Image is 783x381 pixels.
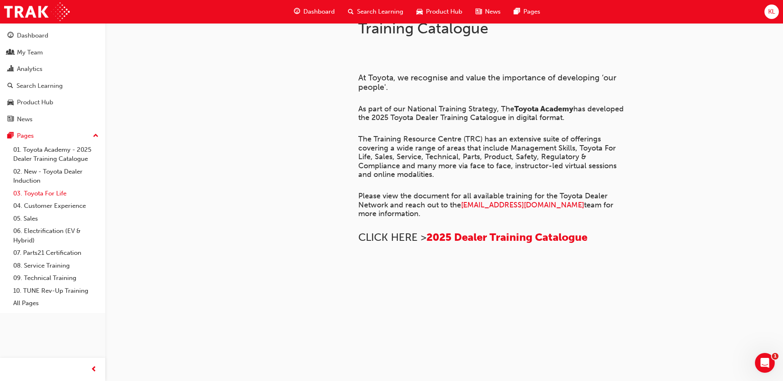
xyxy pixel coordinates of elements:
span: search-icon [348,7,354,17]
div: My Team [17,48,43,57]
a: 08. Service Training [10,259,102,272]
div: Product Hub [17,98,53,107]
a: 10. TUNE Rev-Up Training [10,285,102,297]
img: Trak [4,2,70,21]
button: DashboardMy TeamAnalyticsSearch LearningProduct HubNews [3,26,102,128]
span: pages-icon [514,7,520,17]
span: up-icon [93,131,99,141]
a: 06. Electrification (EV & Hybrid) [10,225,102,247]
span: The Training Resource Centre (TRC) has an extensive suite of offerings covering a wide range of a... [358,134,619,179]
span: has developed the 2025 Toyota Dealer Training Catalogue in digital format. [358,104,626,122]
a: 09. Technical Training [10,272,102,285]
a: car-iconProduct Hub [410,3,469,20]
span: prev-icon [91,365,97,375]
span: Toyota Academy [514,104,573,113]
span: As part of our National Training Strategy, The [358,104,514,113]
div: Dashboard [17,31,48,40]
span: 1 [772,353,778,360]
a: Analytics [3,61,102,77]
span: At Toyota, we recognise and value the importance of developing ‘our people'. [358,73,618,92]
span: KL [768,7,775,16]
a: news-iconNews [469,3,507,20]
a: 05. Sales [10,212,102,225]
span: news-icon [475,7,482,17]
a: pages-iconPages [507,3,547,20]
span: news-icon [7,116,14,123]
a: 01. Toyota Academy - 2025 Dealer Training Catalogue [10,143,102,165]
a: guage-iconDashboard [287,3,341,20]
a: 2025 Dealer Training Catalogue [426,231,587,244]
a: search-iconSearch Learning [341,3,410,20]
a: Product Hub [3,95,102,110]
span: search-icon [7,82,13,90]
span: guage-icon [294,7,300,17]
span: chart-icon [7,66,14,73]
div: Pages [17,131,34,141]
a: 07. Parts21 Certification [10,247,102,259]
div: News [17,115,33,124]
span: car-icon [416,7,423,17]
button: Pages [3,128,102,143]
a: 02. New - Toyota Dealer Induction [10,165,102,187]
a: 04. Customer Experience [10,200,102,212]
span: pages-icon [7,132,14,140]
div: Analytics [17,64,43,74]
span: people-icon [7,49,14,56]
span: News [485,7,501,16]
span: guage-icon [7,32,14,40]
span: CLICK HERE > [358,231,426,244]
a: Dashboard [3,28,102,43]
button: KL [764,5,779,19]
span: Pages [523,7,540,16]
a: Search Learning [3,78,102,94]
span: Dashboard [303,7,335,16]
span: Please view the document for all available training for the Toyota Dealer Network and reach out t... [358,191,610,209]
a: News [3,112,102,127]
a: All Pages [10,297,102,310]
div: Search Learning [17,81,63,91]
a: My Team [3,45,102,60]
span: Search Learning [357,7,403,16]
span: Product Hub [426,7,462,16]
a: [EMAIL_ADDRESS][DOMAIN_NAME] [461,200,584,209]
iframe: Intercom live chat [755,353,775,373]
a: 03. Toyota For Life [10,187,102,200]
span: team for more information. [358,200,615,219]
span: car-icon [7,99,14,106]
